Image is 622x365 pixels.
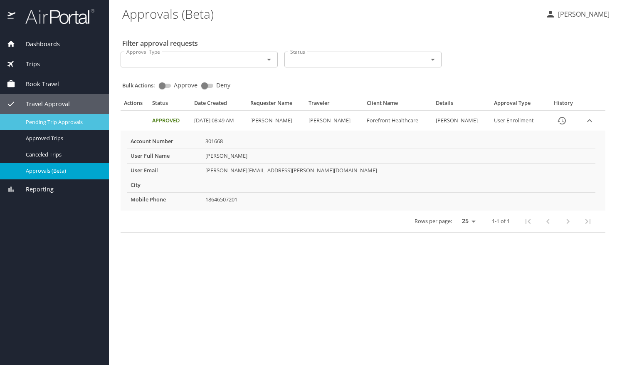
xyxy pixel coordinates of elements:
th: Date Created [191,99,247,110]
td: 301668 [202,134,595,149]
span: Reporting [15,185,54,194]
button: History [552,111,572,131]
p: Rows per page: [415,219,452,224]
span: Book Travel [15,79,59,89]
th: History [547,99,580,110]
span: Dashboards [15,40,60,49]
h1: Approvals (Beta) [122,1,539,27]
td: Approved [149,111,191,131]
h2: Filter approval requests [122,37,198,50]
td: 18646507201 [202,192,595,207]
button: expand row [583,114,596,127]
th: Client Name [363,99,432,110]
td: [DATE] 08:49 AM [191,111,247,131]
span: Canceled Trips [26,151,99,159]
td: [PERSON_NAME][EMAIL_ADDRESS][PERSON_NAME][DOMAIN_NAME] [202,163,595,178]
th: Account Number [127,134,202,149]
th: Approval Type [491,99,547,110]
th: Actions [121,99,149,110]
th: Status [149,99,191,110]
td: [PERSON_NAME] [202,149,595,163]
p: [PERSON_NAME] [555,9,610,19]
img: icon-airportal.png [7,8,16,25]
select: rows per page [455,215,479,227]
span: Approvals (Beta) [26,167,99,175]
img: airportal-logo.png [16,8,94,25]
span: Approve [174,82,197,88]
th: Traveler [305,99,363,110]
span: Approved Trips [26,134,99,142]
td: Forefront Healthcare [363,111,432,131]
td: [PERSON_NAME] [432,111,491,131]
th: Requester Name [247,99,305,110]
table: Approval table [121,99,605,232]
td: [PERSON_NAME] [247,111,305,131]
p: 1-1 of 1 [492,219,510,224]
span: Pending Trip Approvals [26,118,99,126]
span: Trips [15,60,40,69]
table: More info for approvals [127,134,595,207]
td: [PERSON_NAME] [305,111,363,131]
td: User Enrollment [491,111,547,131]
button: Open [263,54,275,65]
th: Details [432,99,491,110]
span: Deny [216,82,230,88]
p: Bulk Actions: [122,82,162,89]
th: City [127,178,202,192]
span: Travel Approval [15,99,70,109]
button: Open [427,54,439,65]
th: Mobile Phone [127,192,202,207]
button: [PERSON_NAME] [542,7,613,22]
th: User Full Name [127,149,202,163]
th: User Email [127,163,202,178]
